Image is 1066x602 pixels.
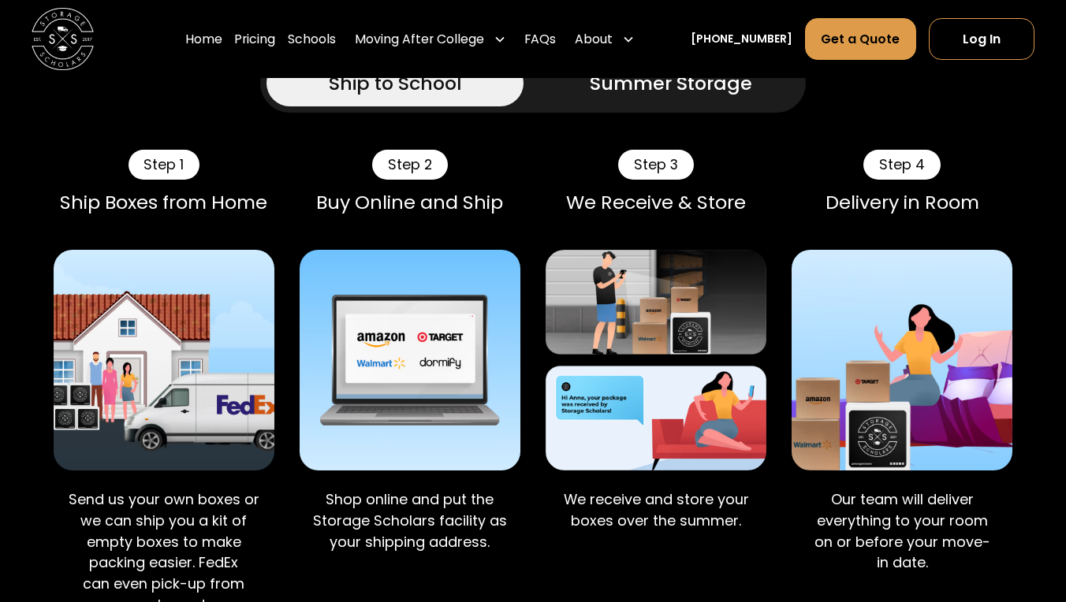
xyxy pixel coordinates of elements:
[524,17,556,61] a: FAQs
[618,150,694,179] div: Step 3
[804,489,1001,574] p: Our team will deliver everything to your room on or before your move-in date.
[348,17,512,61] div: Moving After College
[129,150,200,179] div: Step 1
[300,191,520,214] div: Buy Online and Ship
[288,17,336,61] a: Schools
[234,17,275,61] a: Pricing
[185,17,222,61] a: Home
[546,191,766,214] div: We Receive & Store
[863,150,941,179] div: Step 4
[590,69,752,98] div: Summer Storage
[54,191,274,214] div: Ship Boxes from Home
[792,191,1012,214] div: Delivery in Room
[575,30,613,49] div: About
[691,31,792,47] a: [PHONE_NUMBER]
[32,8,94,70] img: Storage Scholars main logo
[312,489,509,552] p: Shop online and put the Storage Scholars facility as your shipping address.
[558,489,755,531] p: We receive and store your boxes over the summer.
[329,69,462,98] div: Ship to School
[929,18,1034,60] a: Log In
[805,18,917,60] a: Get a Quote
[568,17,640,61] div: About
[355,30,484,49] div: Moving After College
[372,150,448,179] div: Step 2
